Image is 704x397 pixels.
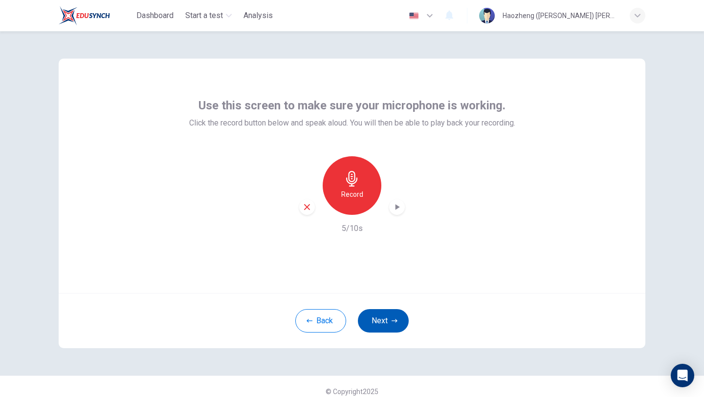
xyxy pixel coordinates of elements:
[479,8,495,23] img: Profile picture
[341,188,363,200] h6: Record
[243,10,273,21] span: Analysis
[189,117,515,129] span: Click the record button below and speak aloud. You will then be able to play back your recording.
[358,309,409,333] button: Next
[503,10,618,21] div: Haozheng ([PERSON_NAME]) [PERSON_NAME]
[671,364,694,387] div: Open Intercom Messenger
[59,6,132,25] a: EduSynch logo
[240,7,277,24] button: Analysis
[132,7,177,24] button: Dashboard
[408,12,420,20] img: en
[136,10,174,21] span: Dashboard
[295,309,346,333] button: Back
[181,7,236,24] button: Start a test
[59,6,110,25] img: EduSynch logo
[185,10,223,21] span: Start a test
[342,223,363,234] h6: 5/10s
[198,98,506,113] span: Use this screen to make sure your microphone is working.
[323,156,381,215] button: Record
[326,388,378,396] span: © Copyright 2025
